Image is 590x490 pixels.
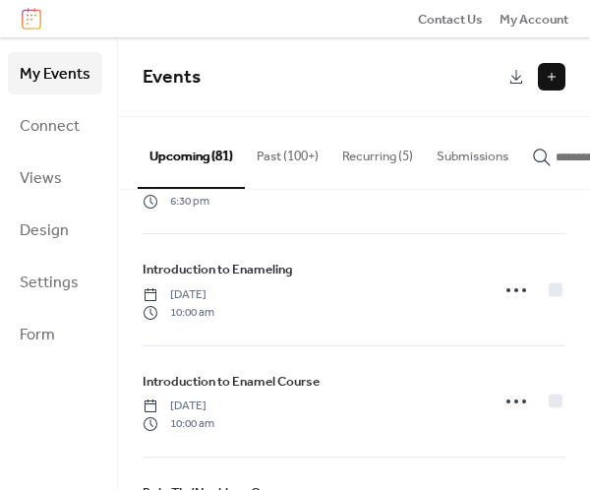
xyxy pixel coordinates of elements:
[20,320,55,350] span: Form
[8,104,102,147] a: Connect
[8,313,102,355] a: Form
[143,193,209,211] span: 6:30 pm
[143,260,293,279] span: Introduction to Enameling
[425,117,520,186] button: Submissions
[8,209,102,251] a: Design
[143,371,320,393] a: Introduction to Enamel Course
[330,117,425,186] button: Recurring (5)
[500,10,568,30] span: My Account
[8,261,102,303] a: Settings
[143,259,293,280] a: Introduction to Enameling
[143,286,214,304] span: [DATE]
[20,111,80,142] span: Connect
[20,163,62,194] span: Views
[8,52,102,94] a: My Events
[143,59,201,95] span: Events
[8,156,102,199] a: Views
[20,59,90,90] span: My Events
[245,117,330,186] button: Past (100+)
[500,9,568,29] a: My Account
[20,215,69,246] span: Design
[20,268,79,298] span: Settings
[418,10,483,30] span: Contact Us
[143,372,320,392] span: Introduction to Enamel Course
[143,398,214,415] span: [DATE]
[22,8,41,30] img: logo
[418,9,483,29] a: Contact Us
[143,415,214,433] span: 10:00 am
[138,117,245,188] button: Upcoming (81)
[143,304,214,322] span: 10:00 am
